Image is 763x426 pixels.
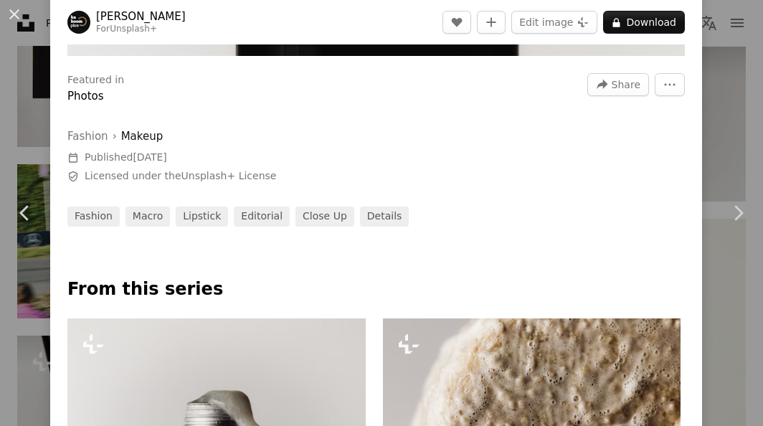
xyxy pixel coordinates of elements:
[234,207,290,227] a: editorial
[713,144,763,282] a: Next
[383,411,681,424] a: Close-up of a textured, bubbly surface
[85,169,276,184] span: Licensed under the
[181,170,277,181] a: Unsplash+ License
[67,278,685,301] p: From this series
[612,74,640,95] span: Share
[511,11,597,34] button: Edit image
[603,11,685,34] button: Download
[176,207,228,227] a: lipstick
[67,207,120,227] a: fashion
[96,9,186,24] a: [PERSON_NAME]
[85,151,167,163] span: Published
[587,73,649,96] button: Share this image
[655,73,685,96] button: More Actions
[295,207,354,227] a: close up
[67,11,90,34] img: Go to Karolina Grabowska's profile
[67,128,498,145] div: ›
[110,24,157,34] a: Unsplash+
[96,24,186,35] div: For
[67,128,108,145] a: Fashion
[125,207,170,227] a: macro
[477,11,506,34] button: Add to Collection
[67,90,104,103] a: Photos
[67,73,124,87] h3: Featured in
[442,11,471,34] button: Like
[67,411,366,424] a: Close-up of toothpaste squeezing out of a tube.
[121,128,163,145] a: Makeup
[133,151,166,163] time: September 24, 2025 at 9:33:28 AM GMT+3
[360,207,409,227] a: details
